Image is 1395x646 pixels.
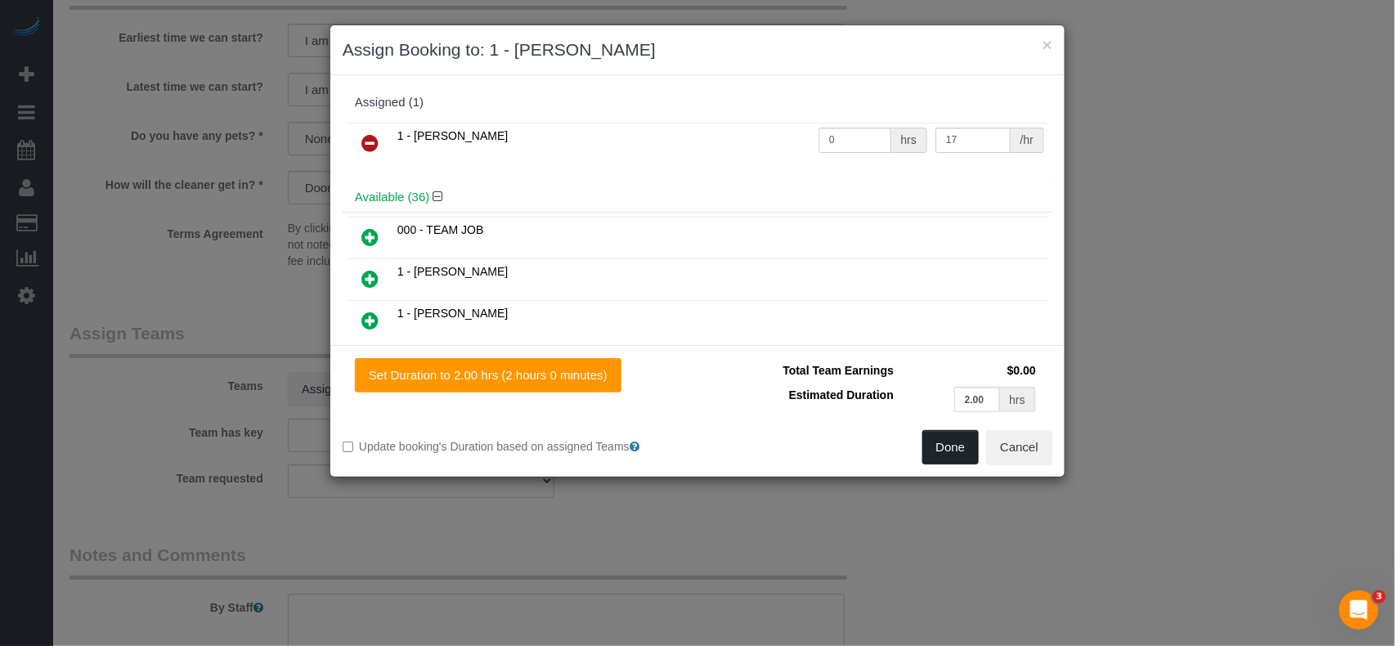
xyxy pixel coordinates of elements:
[355,96,1040,110] div: Assigned (1)
[343,438,685,455] label: Update booking's Duration based on assigned Teams
[343,442,353,452] input: Update booking's Duration based on assigned Teams
[1373,590,1386,603] span: 3
[397,129,508,142] span: 1 - [PERSON_NAME]
[922,430,980,464] button: Done
[710,358,898,383] td: Total Team Earnings
[891,128,927,153] div: hrs
[1000,387,1036,412] div: hrs
[789,388,894,402] span: Estimated Duration
[1011,128,1044,153] div: /hr
[343,38,1052,62] h3: Assign Booking to: 1 - [PERSON_NAME]
[1339,590,1379,630] iframe: Intercom live chat
[355,358,621,393] button: Set Duration to 2.00 hrs (2 hours 0 minutes)
[397,223,484,236] span: 000 - TEAM JOB
[898,358,1040,383] td: $0.00
[1043,36,1052,53] button: ×
[986,430,1052,464] button: Cancel
[355,191,1040,204] h4: Available (36)
[397,307,508,320] span: 1 - [PERSON_NAME]
[397,265,508,278] span: 1 - [PERSON_NAME]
